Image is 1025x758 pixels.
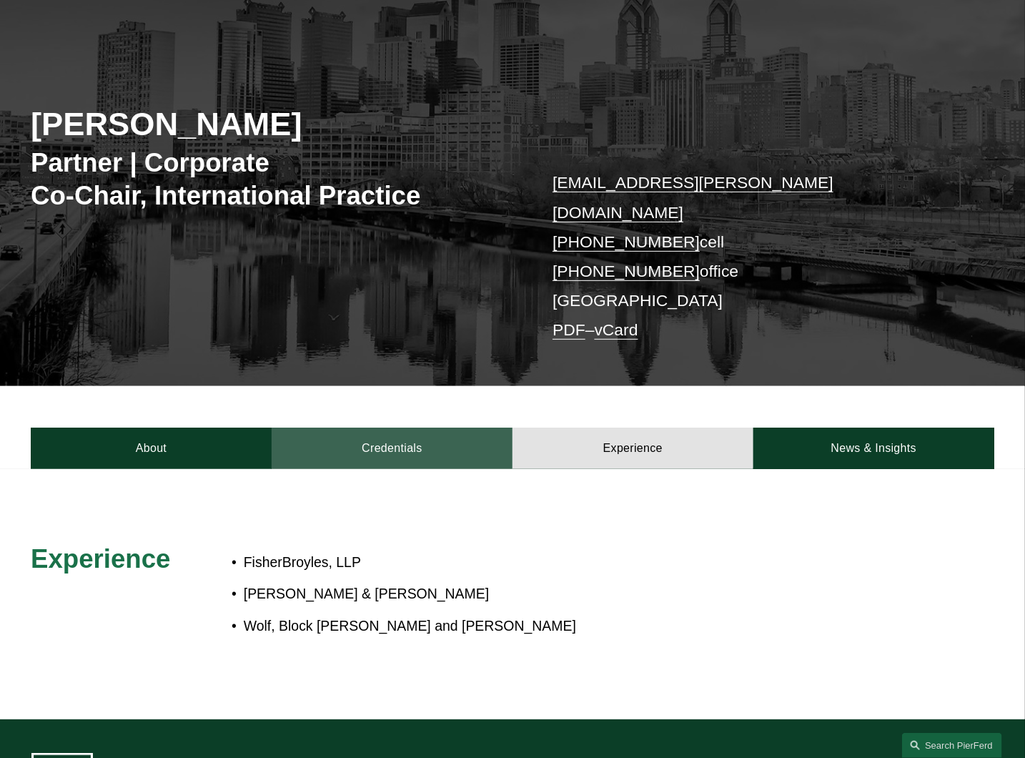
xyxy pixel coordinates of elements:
a: Experience [512,428,753,469]
p: cell office [GEOGRAPHIC_DATA] – [553,168,954,345]
p: [PERSON_NAME] & [PERSON_NAME] [244,581,874,606]
a: [PHONE_NUMBER] [553,232,700,251]
p: Wolf, Block [PERSON_NAME] and [PERSON_NAME] [244,614,874,639]
p: FisherBroyles, LLP [244,550,874,575]
a: Credentials [272,428,512,469]
a: vCard [595,320,638,339]
a: News & Insights [753,428,994,469]
a: [EMAIL_ADDRESS][PERSON_NAME][DOMAIN_NAME] [553,173,833,221]
a: Search this site [902,733,1002,758]
a: [PHONE_NUMBER] [553,262,700,280]
a: PDF [553,320,585,339]
a: About [31,428,272,469]
h2: [PERSON_NAME] [31,105,512,144]
span: Experience [31,544,170,574]
h3: Partner | Corporate Co-Chair, International Practice [31,147,512,212]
